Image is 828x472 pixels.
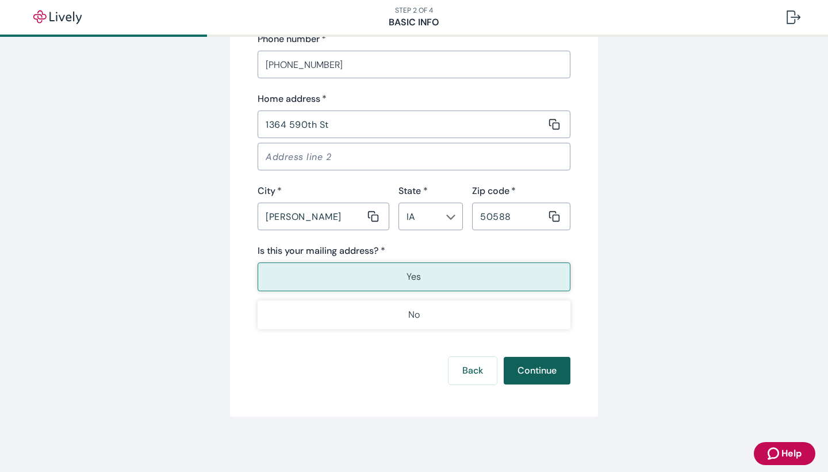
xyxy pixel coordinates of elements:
[408,308,420,322] p: No
[258,184,282,198] label: City
[448,357,497,385] button: Back
[777,3,810,31] button: Log out
[258,205,365,228] input: City
[549,119,560,130] svg: Copy to clipboard
[546,208,562,224] button: Copy message content to clipboard
[472,205,546,228] input: Zip code
[258,32,326,46] label: Phone number
[398,184,428,198] label: State *
[445,211,457,223] button: Open
[367,211,379,222] svg: Copy to clipboard
[365,208,381,224] button: Copy message content to clipboard
[258,92,327,106] label: Home address
[754,442,815,465] button: Zendesk support iconHelp
[781,447,802,460] span: Help
[258,300,570,329] button: No
[258,113,546,136] input: Address line 1
[258,145,570,168] input: Address line 2
[504,357,570,385] button: Continue
[472,184,516,198] label: Zip code
[549,211,560,222] svg: Copy to clipboard
[258,262,570,291] button: Yes
[25,10,90,24] img: Lively
[258,53,570,76] input: (555) 555-5555
[768,447,781,460] svg: Zendesk support icon
[407,270,421,284] p: Yes
[258,244,385,258] label: Is this your mailing address? *
[446,212,455,222] svg: Chevron icon
[402,208,440,224] input: --
[546,116,562,132] button: Copy message content to clipboard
